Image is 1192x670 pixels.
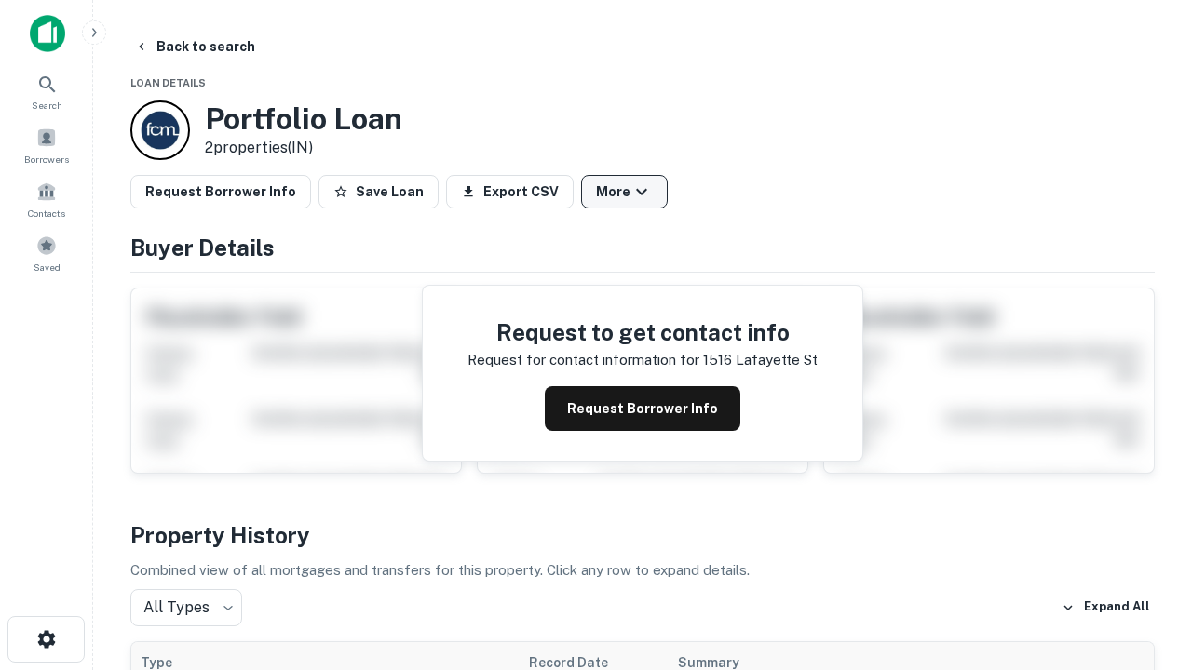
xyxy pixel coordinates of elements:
p: Request for contact information for [467,349,699,371]
span: Search [32,98,62,113]
span: Loan Details [130,77,206,88]
button: Export CSV [446,175,574,208]
a: Search [6,66,88,116]
button: Request Borrower Info [130,175,311,208]
span: Contacts [28,206,65,221]
h4: Property History [130,518,1155,552]
a: Contacts [6,174,88,224]
p: 1516 lafayette st [703,349,818,371]
a: Borrowers [6,120,88,170]
button: More [581,175,668,208]
button: Expand All [1057,594,1155,622]
span: Borrowers [24,152,69,167]
button: Back to search [127,30,263,63]
div: All Types [130,589,242,626]
button: Save Loan [318,175,439,208]
h3: Portfolio Loan [205,101,402,137]
p: Combined view of all mortgages and transfers for this property. Click any row to expand details. [130,559,1155,582]
p: 2 properties (IN) [205,137,402,159]
img: capitalize-icon.png [30,15,65,52]
a: Saved [6,228,88,278]
h4: Request to get contact info [467,315,818,349]
h4: Buyer Details [130,231,1155,264]
button: Request Borrower Info [545,386,740,431]
iframe: Chat Widget [1099,462,1192,551]
span: Saved [34,260,61,275]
